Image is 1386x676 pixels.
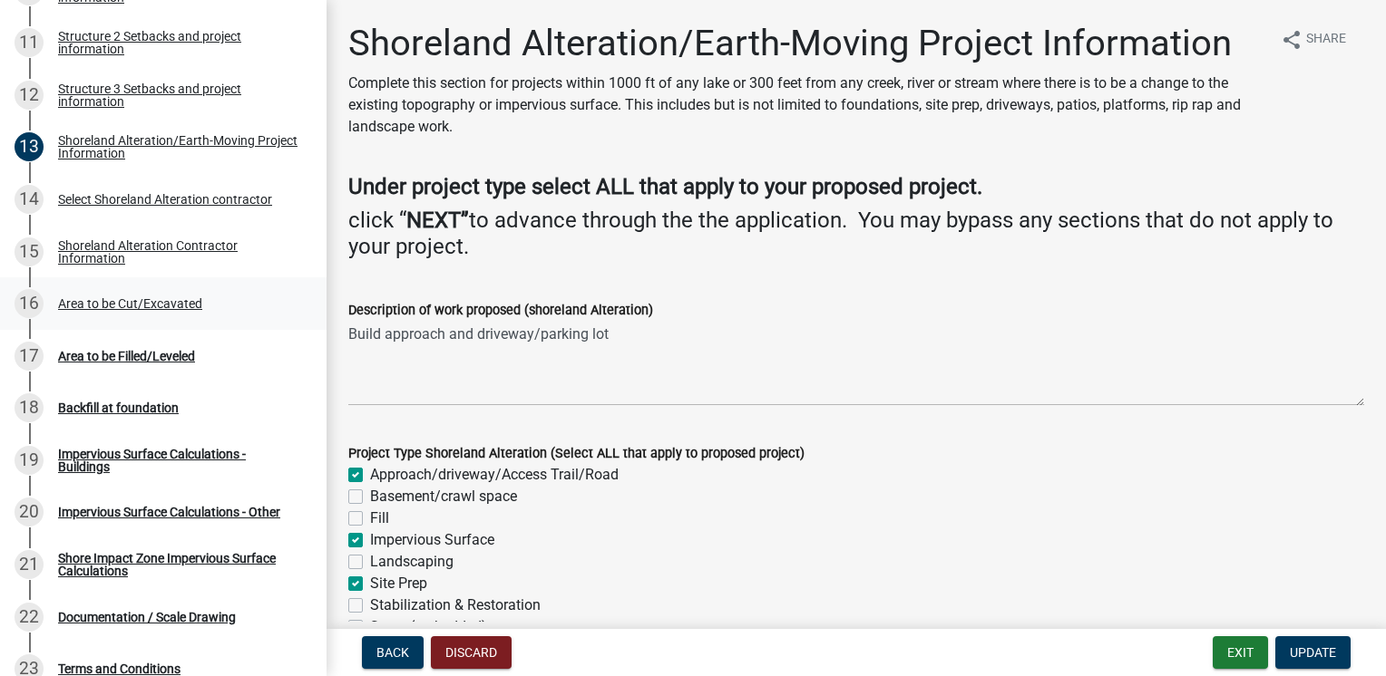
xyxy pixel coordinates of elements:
[1306,29,1346,51] span: Share
[348,22,1266,65] h1: Shoreland Alteration/Earth-Moving Project Information
[58,552,298,577] div: Shore Impact Zone Impervious Surface Calculations
[1213,636,1268,669] button: Exit
[58,350,195,362] div: Area to be Filled/Leveled
[370,573,427,594] label: Site Prep
[348,174,982,199] strong: Under project type select ALL that apply to your proposed project.
[58,134,298,159] div: Shoreland Alteration/Earth-Moving Project Information
[58,30,298,55] div: Structure 2 Setbacks and project information
[370,507,389,529] label: Fill
[348,208,1364,260] h4: click “ to advance through the the application. You may bypass any sections that do not apply to ...
[406,208,469,233] strong: NEXT”
[348,448,805,460] label: Project Type Shoreland Alteration (Select ALL that apply to proposed project)
[15,497,44,526] div: 20
[1290,645,1336,660] span: Update
[1281,29,1303,51] i: share
[370,464,619,486] label: Approach/driveway/Access Trail/Road
[15,185,44,214] div: 14
[58,611,236,623] div: Documentation / Scale Drawing
[15,446,44,475] div: 19
[370,486,517,507] label: Basement/crawl space
[348,72,1266,138] p: Complete this section for projects within 1000 ft of any lake or 300 feet from any creek, river o...
[15,81,44,110] div: 12
[58,82,298,108] div: Structure 3 Setbacks and project information
[58,239,298,265] div: Shoreland Alteration Contractor Information
[1266,22,1361,57] button: shareShare
[1275,636,1351,669] button: Update
[370,616,487,638] label: Steps (embedded)
[15,132,44,161] div: 13
[15,550,44,579] div: 21
[376,645,409,660] span: Back
[58,297,202,310] div: Area to be Cut/Excavated
[15,603,44,632] div: 22
[362,636,424,669] button: Back
[58,506,280,518] div: Impervious Surface Calculations - Other
[58,401,179,414] div: Backfill at foundation
[370,529,494,551] label: Impervious Surface
[15,28,44,57] div: 11
[431,636,512,669] button: Discard
[15,393,44,422] div: 18
[15,342,44,371] div: 17
[15,237,44,266] div: 15
[58,193,272,206] div: Select Shoreland Alteration contractor
[15,289,44,318] div: 16
[370,594,541,616] label: Stabilization & Restoration
[370,551,454,573] label: Landscaping
[58,448,298,473] div: Impervious Surface Calculations - Buildings
[58,662,181,675] div: Terms and Conditions
[348,304,653,317] label: Description of work proposed (shoreland Alteration)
